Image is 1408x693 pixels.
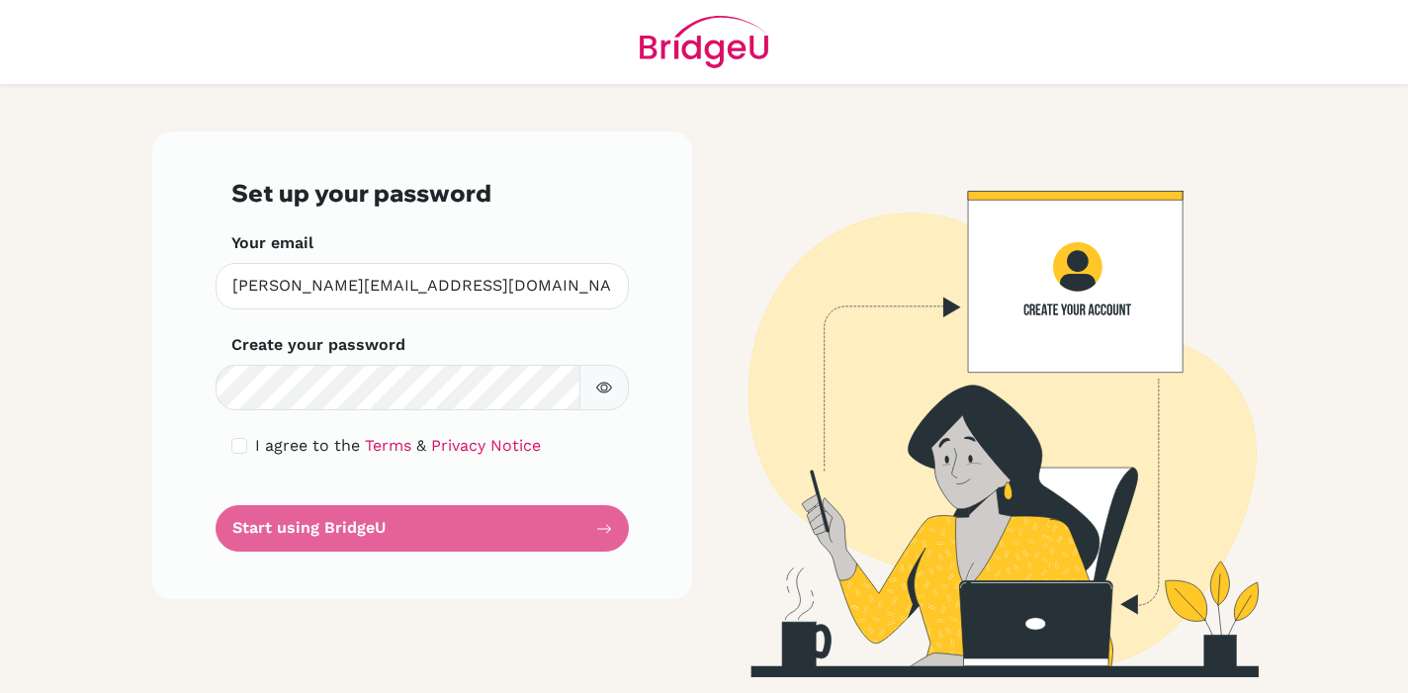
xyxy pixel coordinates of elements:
label: Create your password [231,333,405,357]
span: I agree to the [255,436,360,455]
label: Your email [231,231,313,255]
a: Terms [365,436,411,455]
a: Privacy Notice [431,436,541,455]
h3: Set up your password [231,179,613,208]
span: & [416,436,426,455]
input: Insert your email* [216,263,629,309]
